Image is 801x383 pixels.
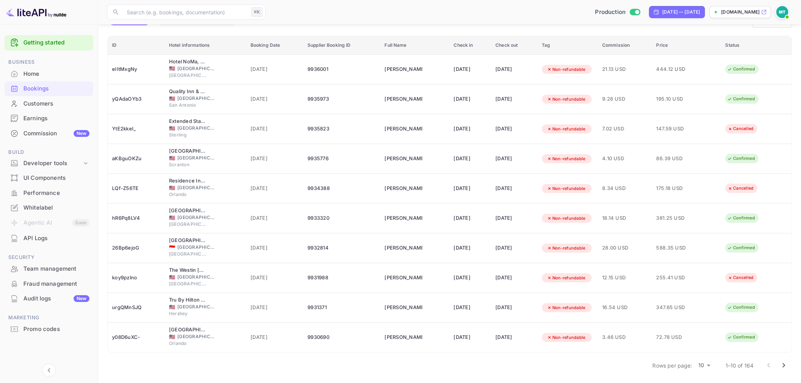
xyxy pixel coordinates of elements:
th: Booking Date [246,36,303,55]
div: Confirmed [722,154,759,163]
div: Performance [23,189,89,198]
div: 26Bp6ejoG [112,242,160,254]
span: 72.78 USD [656,333,694,342]
div: koy9pzlno [112,272,160,284]
div: ⌘K [251,7,263,17]
span: [DATE] [251,274,298,282]
span: [DATE] [251,333,298,342]
span: 16.54 USD [602,303,647,312]
div: [DATE] [454,123,486,135]
div: Whitelabel [23,204,89,212]
div: y08D6uXC- [112,331,160,343]
div: Audit logs [23,294,89,303]
div: 9931988 [307,272,375,284]
span: 9.28 USD [602,95,647,103]
span: [GEOGRAPHIC_DATA] [169,221,207,228]
div: Stacey Edwards [384,331,422,343]
th: ID [108,36,165,55]
p: Rows per page: [652,362,692,369]
span: United States of America [169,66,175,71]
a: Audit logsNew [5,291,93,305]
a: Whitelabel [5,201,93,214]
div: [DATE] [454,63,486,75]
div: Confirmed [722,64,759,74]
span: [GEOGRAPHIC_DATA] [177,274,215,280]
div: 9931371 [307,302,375,314]
div: [DATE] [454,302,486,314]
div: API Logs [23,234,89,243]
th: Commission [598,36,652,55]
span: [GEOGRAPHIC_DATA] [169,251,207,257]
img: Marcin Teodoru [776,6,788,18]
div: [DATE] [495,242,533,254]
span: United States of America [169,275,175,280]
div: Non-refundable [542,273,590,283]
div: Non-refundable [542,124,590,134]
a: Getting started [23,38,89,47]
div: Edgar Sánchez castro [384,212,422,224]
span: Build [5,148,93,156]
span: [DATE] [251,155,298,163]
div: Promo codes [5,322,93,337]
div: Earnings [5,111,93,126]
div: Confirmed [722,303,759,312]
div: [DATE] [454,153,486,165]
span: 8.34 USD [602,184,647,193]
div: Earnings [23,114,89,123]
div: [DATE] [495,182,533,195]
span: 588.35 USD [656,244,694,252]
span: [GEOGRAPHIC_DATA] [177,184,215,191]
span: Scranton [169,161,207,168]
div: Justin Sherman [384,63,422,75]
span: 86.39 USD [656,155,694,163]
div: [DATE] [454,272,486,284]
div: Casandra Marchise [384,153,422,165]
span: 255.41 USD [656,274,694,282]
div: Home [5,67,93,81]
a: CommissionNew [5,126,93,140]
th: Check in [449,36,491,55]
span: 18.14 USD [602,214,647,222]
div: Non-refundable [542,95,590,104]
th: Full Name [380,36,449,55]
div: New [74,130,89,137]
span: United States of America [169,156,175,161]
th: Hotel informations [165,36,246,55]
span: [DATE] [251,244,298,252]
span: United States of America [169,185,175,190]
div: UI Components [5,171,93,185]
span: Orlando [169,191,207,198]
div: Non-refundable [542,184,590,193]
a: Performance [5,186,93,200]
input: Search (e.g. bookings, documentation) [122,5,248,20]
div: [DATE] [454,93,486,105]
a: UI Components [5,171,93,185]
img: LiteAPI logo [6,6,66,18]
span: [DATE] [251,65,298,74]
div: CommissionNew [5,126,93,141]
div: API Logs [5,231,93,246]
div: Confirmed [722,94,759,104]
div: Bookings [23,84,89,93]
span: San Antonio [169,102,207,109]
div: Customers [5,97,93,111]
span: [DATE] [251,184,298,193]
div: Team management [23,265,89,273]
div: Quality Inn & Suites SeaWorld North [169,88,207,95]
div: Non-refundable [542,333,590,342]
div: 9935973 [307,93,375,105]
div: Confirmed [722,243,759,253]
div: Tru By Hilton Hershey Chocolate Avenue [169,296,207,304]
span: 21.13 USD [602,65,647,74]
a: API Logs [5,231,93,245]
span: [GEOGRAPHIC_DATA] [177,125,215,132]
table: booking table [108,36,792,352]
span: [GEOGRAPHIC_DATA] [177,65,215,72]
div: hR6Pq8LV4 [112,212,160,224]
span: 444.12 USD [656,65,694,74]
div: [DATE] [495,153,533,165]
div: Fraud management [5,277,93,291]
div: [DATE] — [DATE] [662,9,700,15]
